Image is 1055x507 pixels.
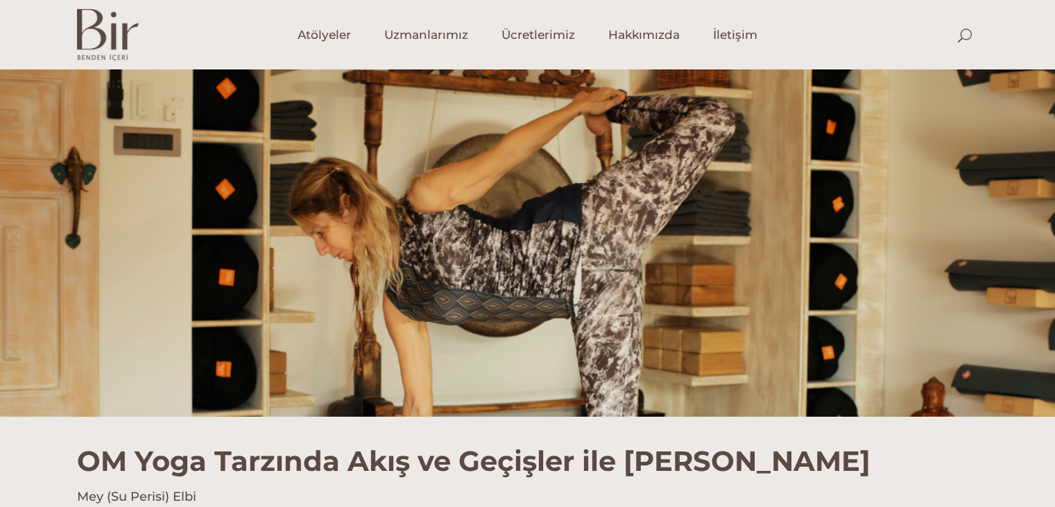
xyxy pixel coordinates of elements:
[501,27,575,43] span: Ücretlerimiz
[77,488,979,506] h4: Mey (Su Perisi) Elbi
[298,27,351,43] span: Atölyeler
[608,27,680,43] span: Hakkımızda
[384,27,468,43] span: Uzmanlarımız
[713,27,757,43] span: İletişim
[77,417,979,478] h1: OM Yoga Tarzında Akış ve Geçişler ile [PERSON_NAME]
